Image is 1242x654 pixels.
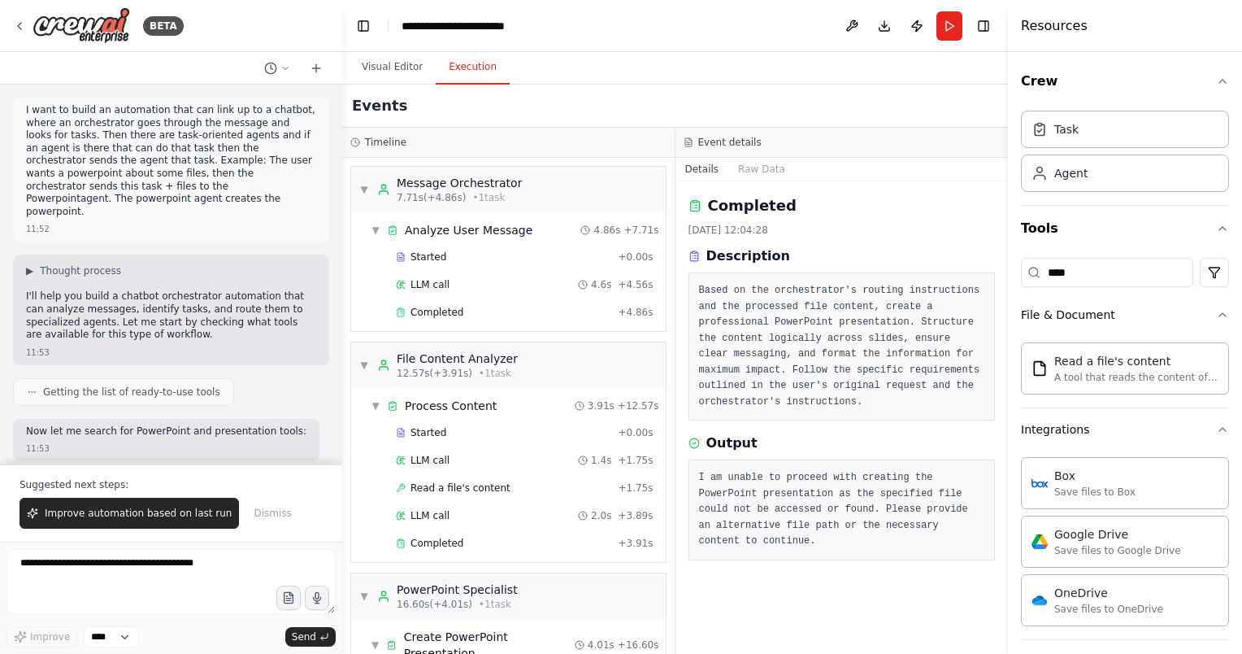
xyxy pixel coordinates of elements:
span: + 4.86s [618,306,653,319]
span: ▼ [371,639,380,652]
div: File & Document [1021,307,1115,323]
span: Completed [410,537,463,550]
h2: Events [352,94,407,117]
span: 12.57s (+3.91s) [397,367,472,380]
h3: Output [706,434,758,453]
span: ▶ [26,264,33,277]
span: + 3.89s [618,509,653,522]
button: Raw Data [728,158,795,181]
div: File & Document [1021,336,1229,408]
span: + 0.00s [618,426,653,439]
span: + 3.91s [618,537,653,550]
button: Crew [1021,59,1229,104]
span: 1.4s [591,454,611,467]
img: Google Drive [1031,534,1048,550]
span: ▼ [371,399,380,412]
div: Save files to OneDrive [1054,603,1163,616]
span: 4.6s [591,278,611,291]
span: ▼ [359,359,369,372]
span: 2.0s [591,509,611,522]
div: Save files to Box [1054,486,1136,499]
span: Improve [30,630,70,643]
span: Started [410,426,446,439]
button: Improve [7,626,77,647]
span: LLM call [410,509,449,522]
button: File & Document [1021,294,1229,336]
button: Switch to previous chat [258,59,297,78]
pre: Based on the orchestrator's routing instructions and the processed file content, create a profess... [699,283,985,410]
span: Dismiss [254,507,291,520]
button: Upload files [276,586,301,610]
span: Completed [410,306,463,319]
button: Tools [1021,206,1229,251]
button: Send [285,627,336,647]
div: BETA [143,16,184,36]
button: Hide right sidebar [972,15,995,37]
span: Read a file's content [410,482,510,495]
div: 11:53 [26,443,50,455]
nav: breadcrumb [402,18,505,34]
span: Getting the list of ready-to-use tools [43,386,220,399]
button: Visual Editor [349,50,436,85]
span: • 1 task [479,367,511,380]
span: + 0.00s [618,251,653,264]
div: PowerPoint Specialist [397,582,518,598]
div: Box [1054,468,1136,484]
span: • 1 task [479,598,511,611]
span: • 1 task [472,191,505,204]
div: Process Content [405,398,497,414]
div: Crew [1021,104,1229,205]
span: Started [410,251,446,264]
button: Click to speak your automation idea [305,586,329,610]
span: Send [292,630,316,643]
span: + 1.75s [618,454,653,467]
div: A tool that reads the content of a file. To use this tool, provide a 'file_path' parameter with t... [1054,371,1218,384]
span: LLM call [410,278,449,291]
button: Hide left sidebar [352,15,375,37]
div: OneDrive [1054,585,1163,601]
button: Details [675,158,729,181]
div: Integrations [1021,421,1089,438]
button: Execution [436,50,510,85]
div: Save files to Google Drive [1054,544,1181,557]
img: Box [1031,475,1048,491]
span: ▼ [359,590,369,603]
div: Tools [1021,251,1229,653]
img: FileReadTool [1031,360,1048,377]
span: 4.86s [593,224,620,237]
img: Logo [33,7,130,44]
span: LLM call [410,454,449,467]
span: 7.71s (+4.86s) [397,191,466,204]
h4: Resources [1021,16,1088,36]
span: + 1.75s [618,482,653,495]
span: + 12.57s [618,399,659,412]
span: + 16.60s [618,639,659,652]
button: Integrations [1021,408,1229,451]
img: OneDrive [1031,592,1048,608]
span: Thought process [40,264,121,277]
div: 11:53 [26,347,50,359]
span: Improve automation based on last run [45,507,232,520]
span: 4.01s [588,639,614,652]
p: I'll help you build a chatbot orchestrator automation that can analyze messages, identify tasks, ... [26,290,316,341]
p: Suggested next steps: [20,478,323,491]
div: Integrations [1021,451,1229,639]
div: File Content Analyzer [397,351,518,367]
button: Start a new chat [303,59,329,78]
div: [DATE] 12:04:28 [688,224,996,237]
div: Agent [1054,165,1088,181]
h3: Timeline [365,136,406,149]
div: Message Orchestrator [397,175,522,191]
button: Improve automation based on last run [20,498,239,529]
div: 11:52 [26,223,50,235]
span: 3.91s [588,399,614,412]
h3: Event details [698,136,762,149]
p: I want to build an automation that can link up to a chatbot, where an orchestrator goes through t... [26,104,316,218]
span: ▼ [359,183,369,196]
div: Analyze User Message [405,222,532,238]
button: ▶Thought process [26,264,121,277]
p: Now let me search for PowerPoint and presentation tools: [26,425,306,438]
pre: I am unable to proceed with creating the PowerPoint presentation as the specified file could not ... [699,470,985,550]
div: Task [1054,121,1079,137]
h2: Completed [708,194,797,217]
